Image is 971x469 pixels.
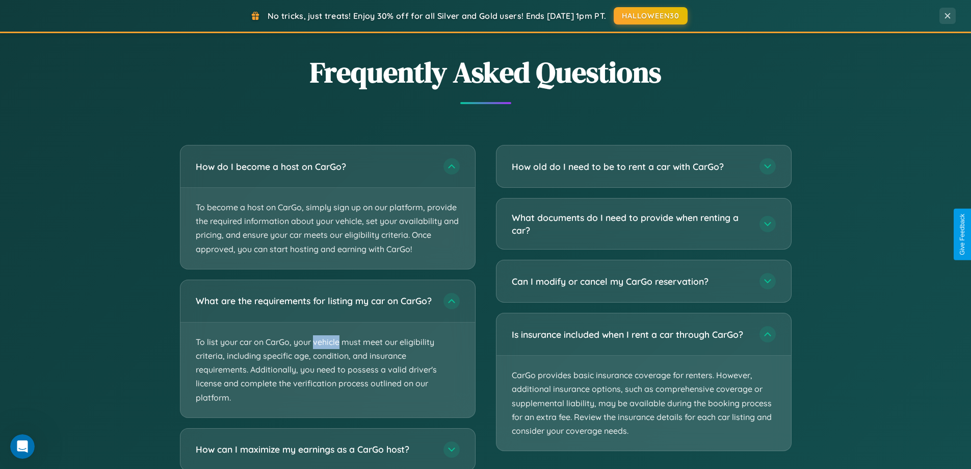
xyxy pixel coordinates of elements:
iframe: Intercom live chat [10,434,35,459]
div: Give Feedback [959,214,966,255]
h3: Can I modify or cancel my CarGo reservation? [512,275,749,288]
h3: Is insurance included when I rent a car through CarGo? [512,328,749,341]
h2: Frequently Asked Questions [180,53,792,92]
h3: What are the requirements for listing my car on CarGo? [196,294,433,307]
button: HALLOWEEN30 [614,7,688,24]
span: No tricks, just treats! Enjoy 30% off for all Silver and Gold users! Ends [DATE] 1pm PT. [268,11,606,21]
p: To become a host on CarGo, simply sign up on our platform, provide the required information about... [180,188,475,269]
h3: How can I maximize my earnings as a CarGo host? [196,443,433,456]
p: CarGo provides basic insurance coverage for renters. However, additional insurance options, such ... [496,356,791,451]
h3: How do I become a host on CarGo? [196,160,433,173]
h3: How old do I need to be to rent a car with CarGo? [512,160,749,173]
p: To list your car on CarGo, your vehicle must meet our eligibility criteria, including specific ag... [180,323,475,417]
h3: What documents do I need to provide when renting a car? [512,211,749,236]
